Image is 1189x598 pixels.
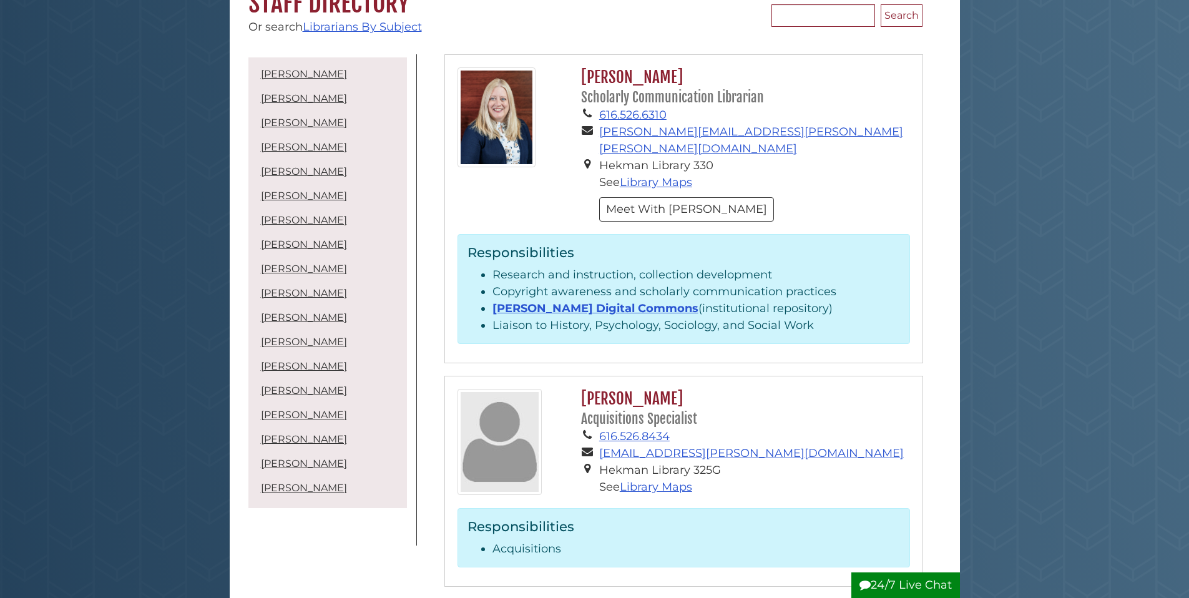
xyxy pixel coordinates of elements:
[261,311,347,323] a: [PERSON_NAME]
[261,68,347,80] a: [PERSON_NAME]
[599,429,670,443] a: 616.526.8434
[492,301,698,315] a: [PERSON_NAME] Digital Commons
[261,214,347,226] a: [PERSON_NAME]
[261,433,347,445] a: [PERSON_NAME]
[261,482,347,494] a: [PERSON_NAME]
[467,518,900,534] h3: Responsibilities
[457,67,536,167] img: gina_bolger_125x160.jpg
[620,480,692,494] a: Library Maps
[261,238,347,250] a: [PERSON_NAME]
[492,300,900,317] li: (institutional repository)
[492,267,900,283] li: Research and instruction, collection development
[261,458,347,469] a: [PERSON_NAME]
[492,283,900,300] li: Copyright awareness and scholarly communication practices
[599,462,910,496] li: Hekman Library 325G See
[492,317,900,334] li: Liaison to History, Psychology, Sociology, and Social Work
[261,360,347,372] a: [PERSON_NAME]
[248,54,407,514] div: Guide Pages
[599,446,904,460] a: [EMAIL_ADDRESS][PERSON_NAME][DOMAIN_NAME]
[599,108,667,122] a: 616.526.6310
[620,175,692,189] a: Library Maps
[261,117,347,129] a: [PERSON_NAME]
[492,541,900,557] li: Acquisitions
[599,157,910,191] li: Hekman Library 330 See
[599,125,903,155] a: [PERSON_NAME][EMAIL_ADDRESS][PERSON_NAME][PERSON_NAME][DOMAIN_NAME]
[261,92,347,104] a: [PERSON_NAME]
[261,141,347,153] a: [PERSON_NAME]
[303,20,422,34] a: Librarians By Subject
[881,4,922,27] button: Search
[581,411,697,427] small: Acquisitions Specialist
[457,389,542,495] img: profile_125x160.jpg
[575,67,909,107] h2: [PERSON_NAME]
[851,572,960,598] button: 24/7 Live Chat
[261,165,347,177] a: [PERSON_NAME]
[581,89,764,105] small: Scholarly Communication Librarian
[575,389,909,428] h2: [PERSON_NAME]
[261,263,347,275] a: [PERSON_NAME]
[248,20,422,34] span: Or search
[261,336,347,348] a: [PERSON_NAME]
[261,287,347,299] a: [PERSON_NAME]
[261,385,347,396] a: [PERSON_NAME]
[261,409,347,421] a: [PERSON_NAME]
[467,244,900,260] h3: Responsibilities
[599,197,774,222] button: Meet With [PERSON_NAME]
[261,190,347,202] a: [PERSON_NAME]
